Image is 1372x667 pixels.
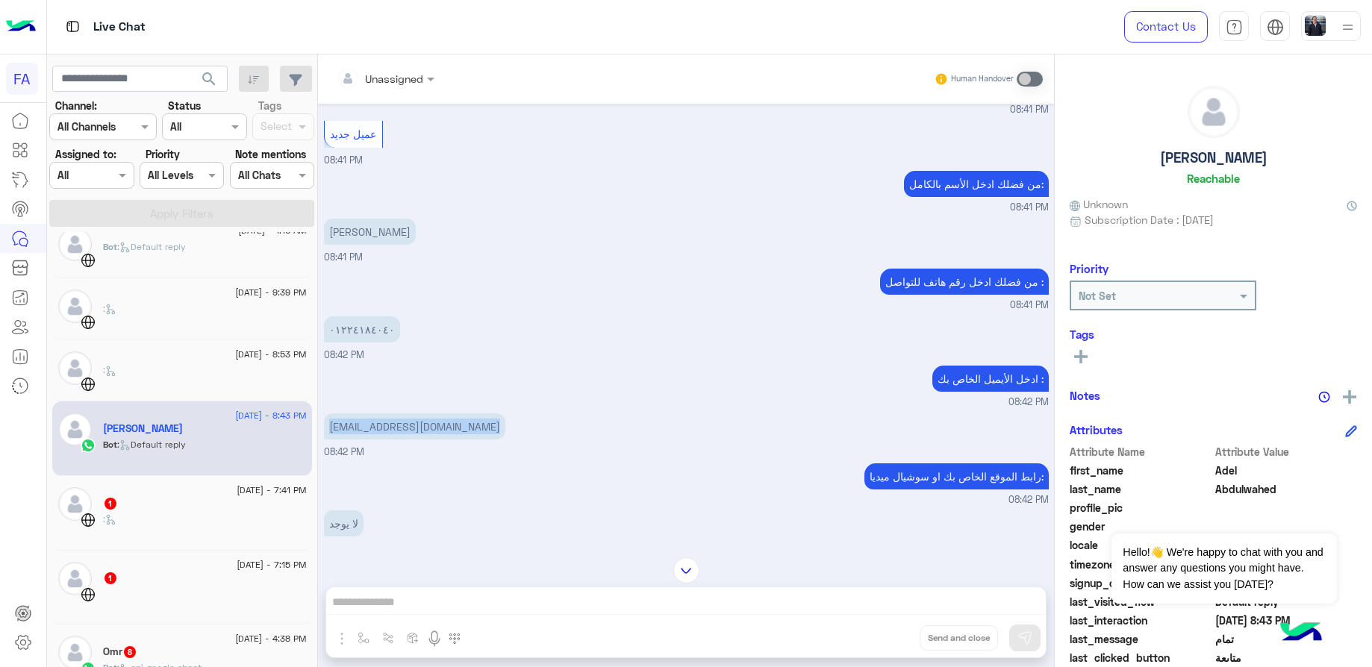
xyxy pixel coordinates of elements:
[1008,493,1049,507] span: 08:42 PM
[117,241,186,252] span: : Default reply
[124,646,136,658] span: 8
[146,146,180,162] label: Priority
[1070,389,1100,402] h6: Notes
[1070,537,1212,553] span: locale
[1338,18,1357,37] img: profile
[1070,423,1123,436] h6: Attributes
[1215,463,1358,478] span: Adel
[1070,481,1212,497] span: last_name
[324,413,505,439] p: 22/8/2025, 8:42 PM
[1215,631,1358,647] span: تمام
[1070,519,1212,534] span: gender
[117,439,186,450] span: : Default reply
[324,510,364,536] p: 22/8/2025, 8:42 PM
[235,286,306,299] span: [DATE] - 9:39 PM
[932,366,1049,392] p: 22/8/2025, 8:42 PM
[1070,328,1357,341] h6: Tags
[920,625,998,651] button: Send and close
[1187,172,1240,185] h6: Reachable
[81,438,96,453] img: WhatsApp
[103,645,137,658] h5: Omr
[93,17,146,37] p: Live Chat
[105,498,116,510] span: 1
[81,377,96,392] img: WebChat
[55,98,97,113] label: Channel:
[904,171,1049,197] p: 22/8/2025, 8:41 PM
[58,228,92,261] img: defaultAdmin.png
[1111,533,1336,604] span: Hello!👋 We're happy to chat with you and answer any questions you might have. How can we assist y...
[1070,557,1212,572] span: timezone
[103,439,117,450] span: Bot
[1010,103,1049,117] span: 08:41 PM
[55,146,116,162] label: Assigned to:
[58,562,92,595] img: defaultAdmin.png
[1215,650,1358,666] span: متابعة
[880,269,1049,295] p: 22/8/2025, 8:41 PM
[103,303,116,314] span: :
[58,487,92,521] img: defaultAdmin.png
[1070,262,1108,275] h6: Priority
[1226,19,1243,36] img: tab
[1343,390,1356,404] img: add
[324,349,364,360] span: 08:42 PM
[235,146,306,162] label: Note mentions
[103,364,116,375] span: :
[235,348,306,361] span: [DATE] - 8:53 PM
[58,289,92,323] img: defaultAdmin.png
[58,351,92,385] img: defaultAdmin.png
[1008,395,1049,410] span: 08:42 PM
[1267,19,1284,36] img: tab
[1070,444,1212,460] span: Attribute Name
[235,632,306,645] span: [DATE] - 4:38 PM
[1305,15,1326,36] img: userImage
[864,463,1049,489] p: 22/8/2025, 8:42 PM
[81,587,96,602] img: WebChat
[168,98,201,113] label: Status
[6,63,38,95] div: FA
[1085,212,1214,228] span: Subscription Date : [DATE]
[1070,650,1212,666] span: last_clicked_button
[191,66,228,98] button: search
[6,11,36,43] img: Logo
[324,154,363,166] span: 08:41 PM
[1215,481,1358,497] span: Abdulwahed
[324,446,364,457] span: 08:42 PM
[951,73,1014,85] small: Human Handover
[49,200,314,227] button: Apply Filters
[1010,201,1049,215] span: 08:41 PM
[324,219,416,245] p: 22/8/2025, 8:41 PM
[1188,87,1239,137] img: defaultAdmin.png
[1219,11,1249,43] a: tab
[1318,391,1330,403] img: notes
[330,128,376,140] span: عميل جديد
[1070,196,1128,212] span: Unknown
[1275,607,1327,660] img: hulul-logo.png
[237,483,306,497] span: [DATE] - 7:41 PM
[324,316,400,342] p: 22/8/2025, 8:42 PM
[324,251,363,263] span: 08:41 PM
[1070,500,1212,516] span: profile_pic
[1010,298,1049,313] span: 08:41 PM
[1070,613,1212,628] span: last_interaction
[103,422,183,435] h5: Adel Abdulwahed
[1160,149,1267,166] h5: [PERSON_NAME]
[58,413,92,446] img: defaultAdmin.png
[63,17,82,36] img: tab
[1070,575,1212,591] span: signup_date
[1070,631,1212,647] span: last_message
[81,253,96,268] img: WebChat
[1124,11,1208,43] a: Contact Us
[81,315,96,330] img: WebChat
[1070,463,1212,478] span: first_name
[103,513,116,524] span: :
[81,513,96,527] img: WebChat
[237,558,306,572] span: [DATE] - 7:15 PM
[1070,594,1212,610] span: last_visited_flow
[105,572,116,584] span: 1
[103,241,117,252] span: Bot
[673,557,699,583] img: scroll
[235,409,306,422] span: [DATE] - 8:43 PM
[200,70,218,88] span: search
[1215,444,1358,460] span: Attribute Value
[1215,613,1358,628] span: 2025-08-22T17:43:10.308Z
